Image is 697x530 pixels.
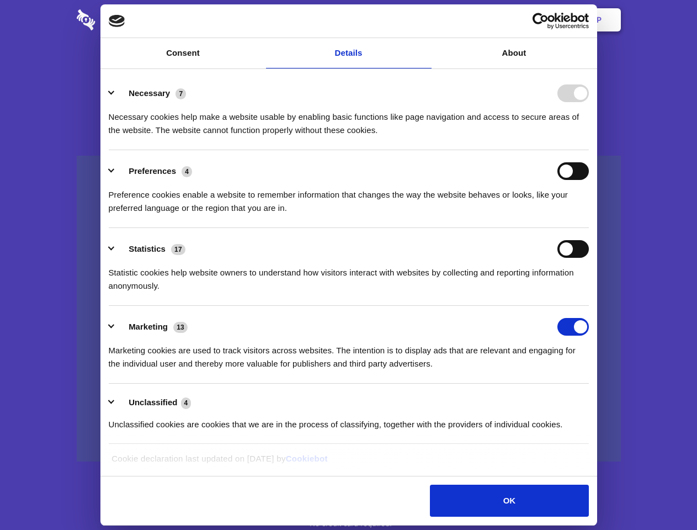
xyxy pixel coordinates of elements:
button: OK [430,485,588,517]
div: Unclassified cookies are cookies that we are in the process of classifying, together with the pro... [109,410,589,431]
h1: Eliminate Slack Data Loss. [77,50,621,89]
a: Login [501,3,549,37]
span: 7 [175,88,186,99]
button: Preferences (4) [109,162,199,180]
div: Cookie declaration last updated on [DATE] by [103,452,594,474]
iframe: Drift Widget Chat Controller [642,475,684,517]
div: Statistic cookies help website owners to understand how visitors interact with websites by collec... [109,258,589,293]
a: Details [266,38,432,68]
span: 17 [171,244,185,255]
a: Cookiebot [286,454,328,463]
label: Preferences [129,166,176,176]
button: Statistics (17) [109,240,193,258]
a: Usercentrics Cookiebot - opens in a new window [492,13,589,29]
span: 4 [181,397,191,409]
span: 4 [182,166,192,177]
a: Pricing [324,3,372,37]
label: Marketing [129,322,168,331]
img: logo-wordmark-white-trans-d4663122ce5f474addd5e946df7df03e33cb6a1c49d2221995e7729f52c070b2.svg [77,9,171,30]
label: Statistics [129,244,166,253]
label: Necessary [129,88,170,98]
button: Necessary (7) [109,84,193,102]
button: Marketing (13) [109,318,195,336]
img: logo [109,15,125,27]
a: Wistia video thumbnail [77,156,621,462]
div: Marketing cookies are used to track visitors across websites. The intention is to display ads tha... [109,336,589,370]
div: Preference cookies enable a website to remember information that changes the way the website beha... [109,180,589,215]
a: Contact [448,3,498,37]
div: Necessary cookies help make a website usable by enabling basic functions like page navigation and... [109,102,589,137]
h4: Auto-redaction of sensitive data, encrypted data sharing and self-destructing private chats. Shar... [77,100,621,137]
span: 13 [173,322,188,333]
button: Unclassified (4) [109,396,198,410]
a: Consent [100,38,266,68]
a: About [432,38,597,68]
